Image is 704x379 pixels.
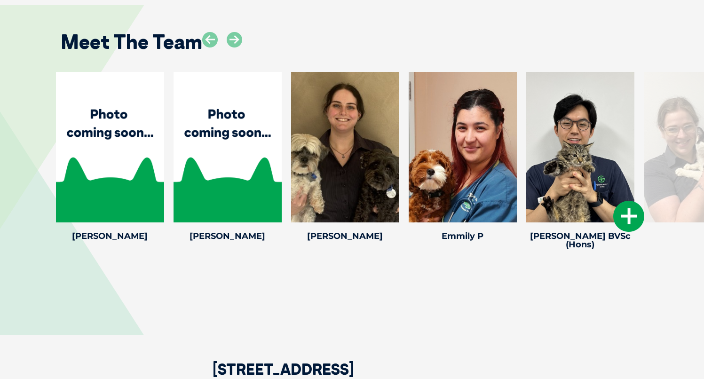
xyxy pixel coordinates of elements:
h4: [PERSON_NAME] [174,232,282,240]
h4: Emmily P [409,232,517,240]
h4: [PERSON_NAME] [291,232,399,240]
h4: [PERSON_NAME] [56,232,164,240]
h2: Meet The Team [61,32,202,52]
h4: [PERSON_NAME] BVSc (Hons) [526,232,634,249]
